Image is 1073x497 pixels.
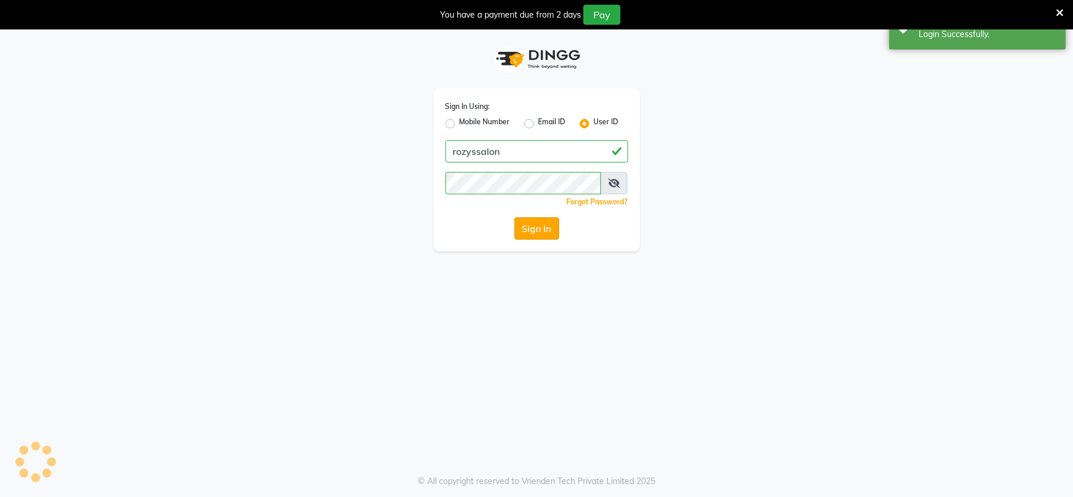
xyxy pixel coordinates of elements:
input: Username [445,172,601,194]
div: You have a payment due from 2 days [440,9,581,21]
input: Username [445,140,628,163]
a: Forgot Password? [567,197,628,206]
div: Login Successfully. [919,28,1057,41]
button: Sign In [514,217,559,240]
img: logo1.svg [490,42,584,77]
label: Email ID [539,117,566,131]
button: Pay [583,5,620,25]
label: Mobile Number [460,117,510,131]
label: Sign In Using: [445,101,490,112]
label: User ID [594,117,619,131]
